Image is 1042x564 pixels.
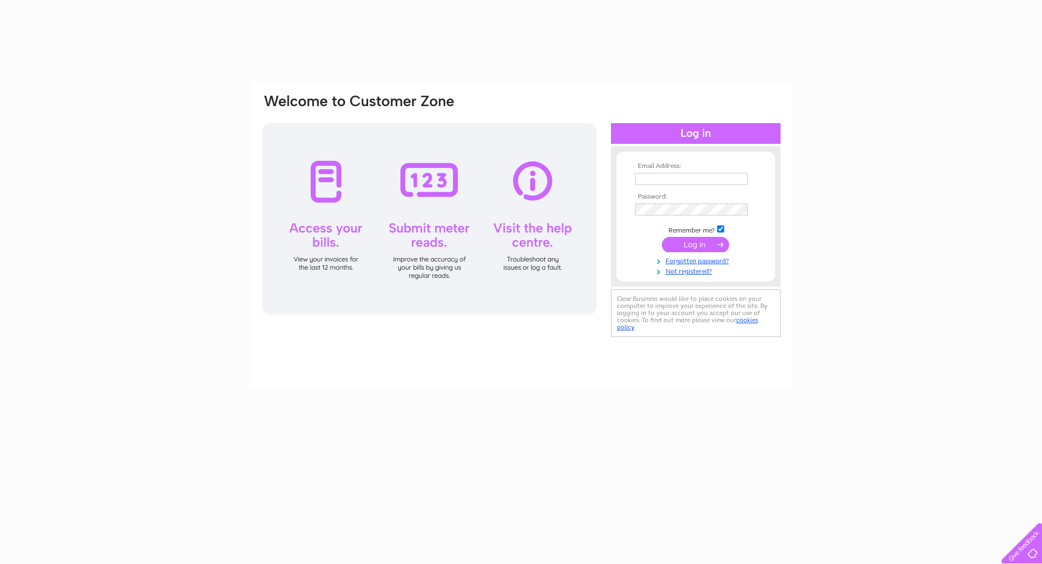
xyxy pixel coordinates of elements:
[635,255,759,265] a: Forgotten password?
[635,265,759,276] a: Not registered?
[662,237,729,252] input: Submit
[611,289,781,337] div: Clear Business would like to place cookies on your computer to improve your experience of the sit...
[632,162,759,170] th: Email Address:
[617,316,758,331] a: cookies policy
[632,193,759,201] th: Password:
[632,224,759,235] td: Remember me?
